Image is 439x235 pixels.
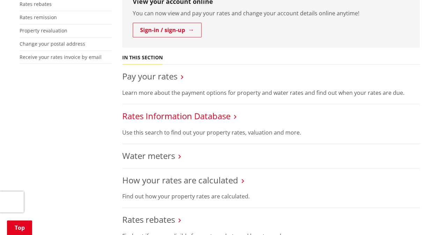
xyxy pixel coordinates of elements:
[122,192,420,200] p: Find out how your property rates are calculated.
[20,1,52,7] a: Rates rebates
[122,110,231,122] a: Rates Information Database
[7,220,32,235] a: Top
[122,174,238,186] a: How your rates are calculated
[122,128,420,137] p: Use this search to find out your property rates, valuation and more.
[122,89,420,97] p: Learn more about the payment options for property and water rates and find out when your rates ar...
[20,14,57,21] a: Rates remission
[122,70,177,82] a: Pay your rates
[20,54,102,60] a: Receive your rates invoice by email
[122,55,163,61] h5: In this section
[122,150,175,161] a: Water meters
[407,206,432,231] iframe: Messenger Launcher
[122,214,175,225] a: Rates rebates
[133,23,202,37] a: Sign-in / sign-up
[20,27,67,34] a: Property revaluation
[20,40,85,47] a: Change your postal address
[133,9,409,17] p: You can now view and pay your rates and change your account details online anytime!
